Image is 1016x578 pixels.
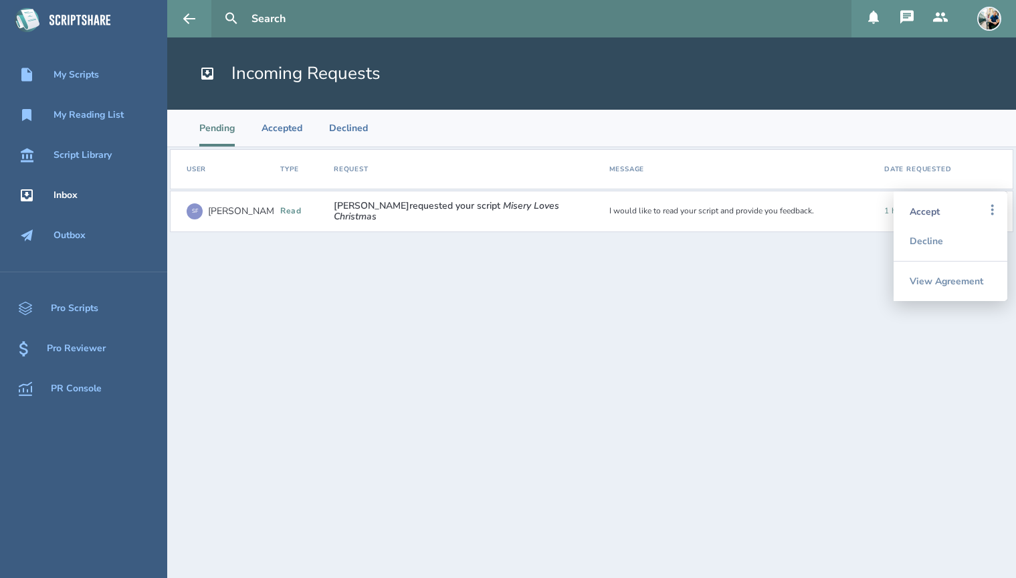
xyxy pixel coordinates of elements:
div: User [187,165,206,174]
div: PR Console [51,383,102,394]
div: Script Library [54,150,112,161]
li: Accepted [262,110,302,147]
span: [PERSON_NAME] requested your script [334,201,599,222]
em: Misery Loves Christmas [334,199,559,223]
div: Outbox [54,230,86,241]
div: Accept [910,197,991,226]
div: SF [187,203,203,219]
div: Request [334,165,369,174]
div: Tuesday, August 12, 2025 at 9:02:00 PM [884,207,967,216]
div: My Reading List [54,110,124,120]
li: Declined [329,110,368,147]
li: Pending [199,110,235,147]
div: Pro Scripts [51,303,98,314]
div: Message [609,165,645,174]
div: Date Requested [884,165,952,174]
div: Pro Reviewer [47,343,106,354]
div: My Scripts [54,70,99,80]
div: Inbox [54,190,78,201]
div: [PERSON_NAME] [208,206,282,217]
div: Decline [910,226,991,256]
div: read [280,207,323,216]
img: user_1673573717-crop.jpg [977,7,1001,31]
div: I would like to read your script and provide you feedback. [604,201,880,221]
div: View Agreement [910,262,991,301]
a: SF[PERSON_NAME] [187,197,282,226]
h1: Incoming Requests [199,62,381,86]
div: Type [280,165,299,174]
